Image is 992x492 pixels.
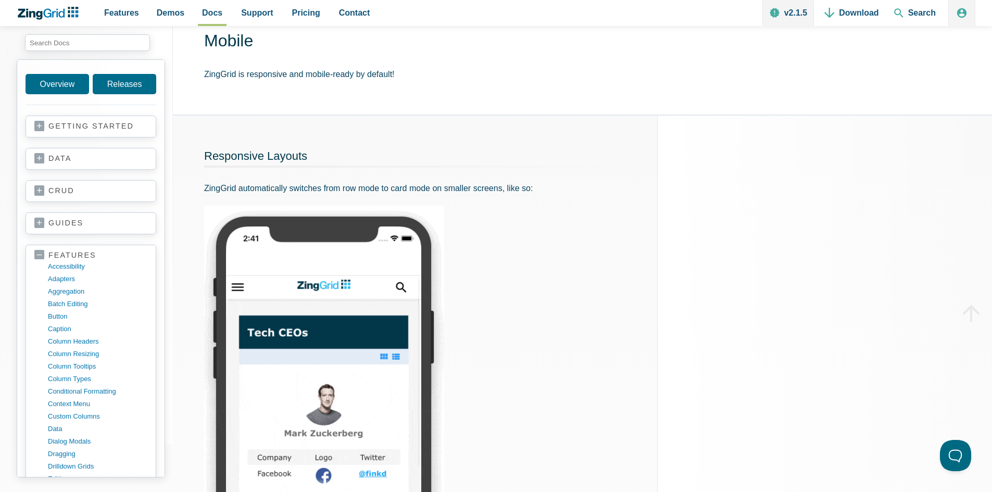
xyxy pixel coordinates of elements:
[34,250,147,260] a: features
[48,348,147,360] a: column resizing
[202,6,222,20] span: Docs
[48,385,147,398] a: conditional formatting
[48,285,147,298] a: aggregation
[940,440,971,471] iframe: Toggle Customer Support
[104,6,139,20] span: Features
[26,74,89,94] a: Overview
[48,423,147,435] a: data
[292,6,320,20] span: Pricing
[34,218,147,229] a: guides
[17,7,84,20] a: ZingChart Logo. Click to return to the homepage
[48,435,147,448] a: dialog modals
[25,34,150,51] input: search input
[48,310,147,323] a: button
[48,360,147,373] a: column tooltips
[204,149,307,162] a: Responsive Layouts
[34,121,147,132] a: getting started
[34,154,147,164] a: data
[157,6,184,20] span: Demos
[48,298,147,310] a: batch editing
[241,6,273,20] span: Support
[48,398,147,410] a: context menu
[339,6,370,20] span: Contact
[48,448,147,460] a: dragging
[34,186,147,196] a: crud
[48,335,147,348] a: column headers
[48,460,147,473] a: drilldown grids
[48,373,147,385] a: column types
[48,260,147,273] a: accessibility
[204,67,975,81] p: ZingGrid is responsive and mobile-ready by default!
[204,30,975,54] h1: Mobile
[48,273,147,285] a: adapters
[48,473,147,485] a: editing
[48,323,147,335] a: caption
[204,181,626,195] p: ZingGrid automatically switches from row mode to card mode on smaller screens, like so:
[93,74,156,94] a: Releases
[48,410,147,423] a: custom columns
